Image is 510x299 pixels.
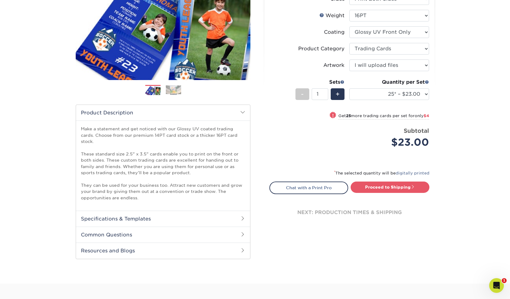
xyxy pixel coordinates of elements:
a: digitally printed [396,171,429,175]
span: - [301,90,304,99]
iframe: Intercom live chat [489,278,504,293]
div: $23.00 [354,135,429,150]
span: 1 [502,278,507,283]
div: Product Category [298,45,344,52]
div: Weight [319,12,344,19]
h2: Product Description [76,105,250,121]
span: + [336,90,340,99]
div: next: production times & shipping [269,194,429,231]
a: Proceed to Shipping [351,182,429,193]
p: Make a statement and get noticed with our Glossy UV coated trading cards. Choose from our premium... [81,126,245,201]
div: Coating [324,29,344,36]
span: only [415,113,429,118]
small: The selected quantity will be [334,171,429,175]
div: Quantity per Set [349,79,429,86]
iframe: Google Customer Reviews [2,280,52,297]
strong: 25 [346,113,351,118]
h2: Common Questions [76,227,250,243]
a: Chat with a Print Pro [269,182,348,194]
h2: Resources and Blogs [76,243,250,259]
h2: Specifications & Templates [76,211,250,227]
span: $4 [424,113,429,118]
strong: Subtotal [404,127,429,134]
div: Artwork [323,62,344,69]
span: ! [332,112,334,119]
img: Trading Cards 01 [145,85,161,96]
small: Get more trading cards per set for [338,113,429,120]
img: Trading Cards 02 [166,85,181,95]
div: Sets [295,79,344,86]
